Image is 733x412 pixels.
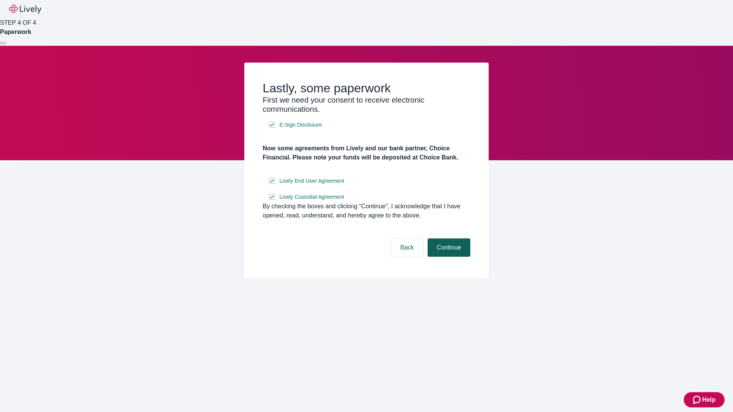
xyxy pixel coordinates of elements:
button: Back [391,238,423,257]
span: Lively Custodial Agreement [279,193,344,201]
span: Lively End User Agreement [279,177,344,185]
a: e-sign disclosure document [278,176,346,186]
a: e-sign disclosure document [278,192,346,202]
h4: Now some agreements from Lively and our bank partner, Choice Financial. Please note your funds wi... [263,144,470,162]
button: Continue [428,238,470,257]
svg: Zendesk support icon [693,395,702,404]
h2: Lastly, some paperwork [263,81,470,95]
div: By checking the boxes and clicking “Continue", I acknowledge that I have opened, read, understand... [263,202,470,220]
button: Zendesk support iconHelp [684,392,725,407]
h3: First we need your consent to receive electronic communications. [263,95,470,114]
span: Help [702,395,715,404]
img: Lively [9,5,41,14]
a: e-sign disclosure document [278,120,323,130]
span: E-Sign Disclosure [279,121,322,129]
